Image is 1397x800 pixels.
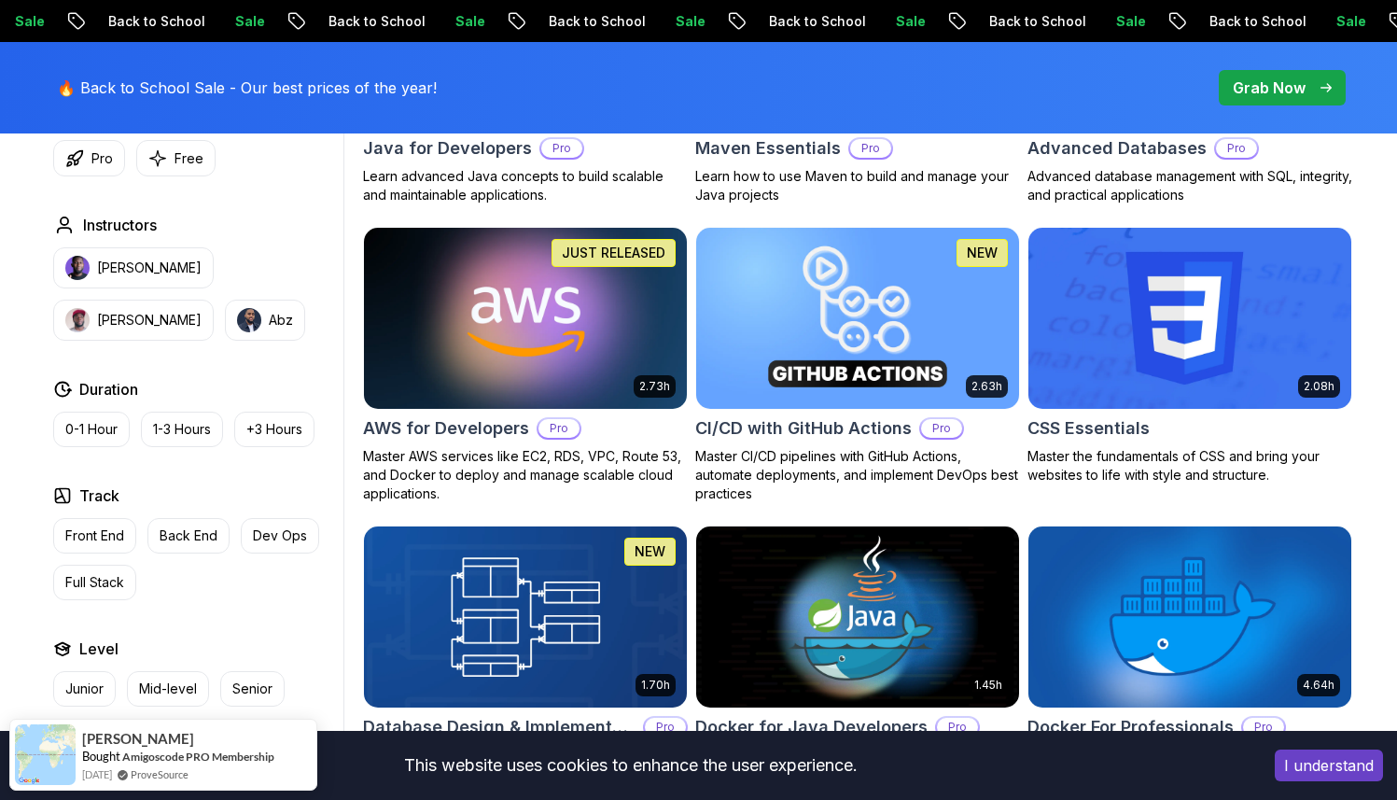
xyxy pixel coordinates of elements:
[1027,227,1352,484] a: CSS Essentials card2.08hCSS EssentialsMaster the fundamentals of CSS and bring your websites to l...
[57,77,437,99] p: 🔥 Back to School Sale - Our best prices of the year!
[79,378,138,400] h2: Duration
[1303,678,1334,693] p: 4.64h
[639,379,670,394] p: 2.73h
[363,167,688,204] p: Learn advanced Java concepts to build scalable and maintainable applications.
[541,139,582,158] p: Pro
[82,731,194,747] span: [PERSON_NAME]
[1027,415,1150,442] h2: CSS Essentials
[53,140,125,176] button: Pro
[147,518,230,554] button: Back End
[876,12,936,31] p: Sale
[127,671,209,707] button: Mid-level
[695,227,1020,503] a: CI/CD with GitHub Actions card2.63hNEWCI/CD with GitHub ActionsProMaster CI/CD pipelines with Git...
[65,573,124,592] p: Full Stack
[1028,228,1351,409] img: CSS Essentials card
[363,135,532,161] h2: Java for Developers
[79,484,119,507] h2: Track
[937,718,978,737] p: Pro
[749,12,876,31] p: Back to School
[1216,139,1257,158] p: Pro
[1304,379,1334,394] p: 2.08h
[53,412,130,447] button: 0-1 Hour
[1027,447,1352,484] p: Master the fundamentals of CSS and bring your websites to life with style and structure.
[141,412,223,447] button: 1-3 Hours
[136,140,216,176] button: Free
[695,447,1020,503] p: Master CI/CD pipelines with GitHub Actions, automate deployments, and implement DevOps best pract...
[232,680,272,698] p: Senior
[696,228,1019,409] img: CI/CD with GitHub Actions card
[97,259,202,277] p: [PERSON_NAME]
[356,223,694,413] img: AWS for Developers card
[309,12,436,31] p: Back to School
[850,139,891,158] p: Pro
[53,247,214,288] button: instructor img[PERSON_NAME]
[363,227,688,503] a: AWS for Developers card2.73hJUST RELEASEDAWS for DevelopersProMaster AWS services like EC2, RDS, ...
[97,311,202,330] p: [PERSON_NAME]
[65,256,90,280] img: instructor img
[241,518,319,554] button: Dev Ops
[246,420,302,439] p: +3 Hours
[1027,714,1234,740] h2: Docker For Professionals
[696,526,1019,708] img: Docker for Java Developers card
[635,542,665,561] p: NEW
[14,745,1247,786] div: This website uses cookies to enhance the user experience.
[974,678,1002,693] p: 1.45h
[82,749,120,764] span: Bought
[269,311,293,330] p: Abz
[641,678,670,693] p: 1.70h
[234,412,314,447] button: +3 Hours
[538,419,580,438] p: Pro
[1028,526,1351,708] img: Docker For Professionals card
[970,12,1097,31] p: Back to School
[153,420,211,439] p: 1-3 Hours
[83,214,157,236] h2: Instructors
[53,671,116,707] button: Junior
[656,12,716,31] p: Sale
[65,680,104,698] p: Junior
[91,149,113,168] p: Pro
[363,714,636,740] h2: Database Design & Implementation
[225,300,305,341] button: instructor imgAbz
[65,526,124,545] p: Front End
[921,419,962,438] p: Pro
[1233,77,1306,99] p: Grab Now
[967,244,998,262] p: NEW
[695,167,1020,204] p: Learn how to use Maven to build and manage your Java projects
[695,135,841,161] h2: Maven Essentials
[695,714,928,740] h2: Docker for Java Developers
[1243,718,1284,737] p: Pro
[220,671,285,707] button: Senior
[1275,750,1383,781] button: Accept cookies
[529,12,656,31] p: Back to School
[1317,12,1376,31] p: Sale
[175,149,203,168] p: Free
[1190,12,1317,31] p: Back to School
[131,766,189,782] a: ProveSource
[82,766,112,782] span: [DATE]
[65,420,118,439] p: 0-1 Hour
[15,724,76,785] img: provesource social proof notification image
[122,750,274,764] a: Amigoscode PRO Membership
[79,638,119,660] h2: Level
[645,718,686,737] p: Pro
[53,300,214,341] button: instructor img[PERSON_NAME]
[363,526,688,783] a: Database Design & Implementation card1.70hNEWDatabase Design & ImplementationProSkills in databas...
[1097,12,1156,31] p: Sale
[53,518,136,554] button: Front End
[363,447,688,503] p: Master AWS services like EC2, RDS, VPC, Route 53, and Docker to deploy and manage scalable cloud ...
[139,680,197,698] p: Mid-level
[53,565,136,600] button: Full Stack
[971,379,1002,394] p: 2.63h
[237,308,261,332] img: instructor img
[562,244,665,262] p: JUST RELEASED
[436,12,496,31] p: Sale
[364,526,687,708] img: Database Design & Implementation card
[65,308,90,332] img: instructor img
[1027,167,1352,204] p: Advanced database management with SQL, integrity, and practical applications
[216,12,275,31] p: Sale
[160,526,217,545] p: Back End
[363,415,529,442] h2: AWS for Developers
[1027,135,1207,161] h2: Advanced Databases
[89,12,216,31] p: Back to School
[695,415,912,442] h2: CI/CD with GitHub Actions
